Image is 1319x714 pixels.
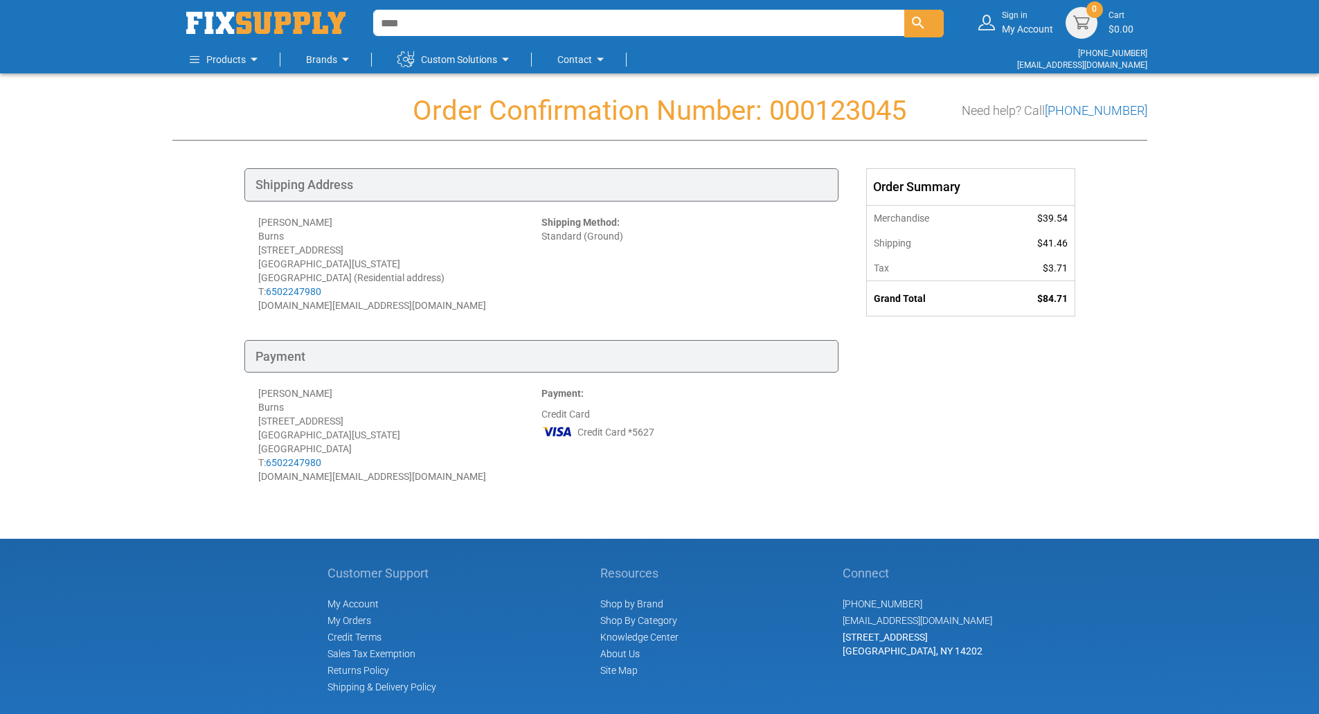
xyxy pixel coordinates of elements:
[577,425,654,439] span: Credit Card *5627
[1043,262,1068,274] span: $3.71
[1045,103,1147,118] a: [PHONE_NUMBER]
[327,598,379,609] span: My Account
[190,46,262,73] a: Products
[541,386,825,483] div: Credit Card
[306,46,354,73] a: Brands
[186,12,346,34] img: Fix Industrial Supply
[843,598,922,609] a: [PHONE_NUMBER]
[172,96,1147,126] h1: Order Confirmation Number: 000123045
[1037,213,1068,224] span: $39.54
[541,421,573,442] img: VI
[1109,10,1133,21] small: Cart
[541,215,825,312] div: Standard (Ground)
[541,217,620,228] strong: Shipping Method:
[244,168,838,202] div: Shipping Address
[600,615,677,626] a: Shop By Category
[874,293,926,304] strong: Grand Total
[1109,24,1133,35] span: $0.00
[600,566,679,580] h5: Resources
[867,256,994,281] th: Tax
[600,598,663,609] a: Shop by Brand
[600,648,640,659] a: About Us
[1002,10,1053,21] small: Sign in
[1002,10,1053,35] div: My Account
[1037,238,1068,249] span: $41.46
[867,231,994,256] th: Shipping
[327,615,371,626] span: My Orders
[266,286,321,297] a: 6502247980
[258,386,541,483] div: [PERSON_NAME] Burns [STREET_ADDRESS] [GEOGRAPHIC_DATA][US_STATE] [GEOGRAPHIC_DATA] T: [DOMAIN_NAM...
[600,632,679,643] a: Knowledge Center
[244,340,838,373] div: Payment
[867,169,1075,205] div: Order Summary
[867,205,994,231] th: Merchandise
[843,566,992,580] h5: Connect
[541,388,584,399] strong: Payment:
[327,648,415,659] span: Sales Tax Exemption
[397,46,514,73] a: Custom Solutions
[962,104,1147,118] h3: Need help? Call
[557,46,609,73] a: Contact
[843,615,992,626] a: [EMAIL_ADDRESS][DOMAIN_NAME]
[266,457,321,468] a: 6502247980
[186,12,346,34] a: store logo
[327,632,382,643] span: Credit Terms
[327,566,436,580] h5: Customer Support
[1017,60,1147,70] a: [EMAIL_ADDRESS][DOMAIN_NAME]
[1037,293,1068,304] span: $84.71
[1092,3,1097,15] span: 0
[327,665,389,676] a: Returns Policy
[1078,48,1147,58] a: [PHONE_NUMBER]
[327,681,436,693] a: Shipping & Delivery Policy
[843,632,982,657] span: [STREET_ADDRESS] [GEOGRAPHIC_DATA], NY 14202
[600,665,638,676] a: Site Map
[258,215,541,312] div: [PERSON_NAME] Burns [STREET_ADDRESS] [GEOGRAPHIC_DATA][US_STATE] [GEOGRAPHIC_DATA] (Residential a...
